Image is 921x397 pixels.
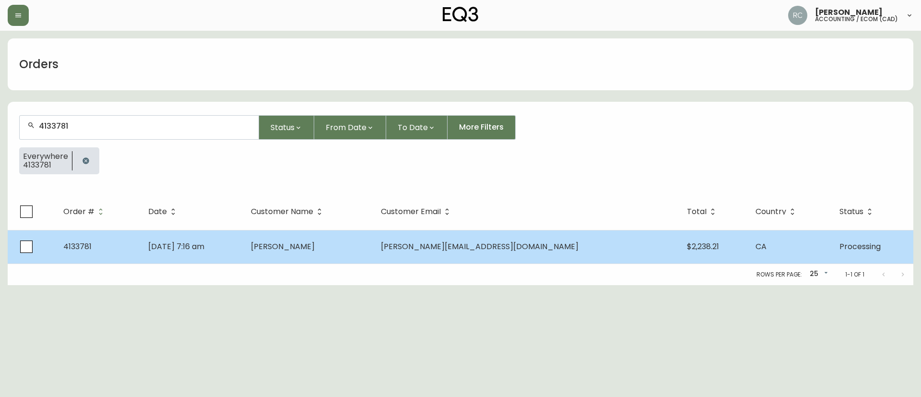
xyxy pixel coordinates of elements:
[386,115,448,140] button: To Date
[687,207,719,216] span: Total
[398,121,428,133] span: To Date
[23,152,68,161] span: Everywhere
[63,241,92,252] span: 4133781
[39,121,251,131] input: Search
[756,270,802,279] p: Rows per page:
[839,209,863,215] span: Status
[756,207,799,216] span: Country
[271,121,295,133] span: Status
[314,115,386,140] button: From Date
[815,16,898,22] h5: accounting / ecom (cad)
[788,6,807,25] img: f4ba4e02bd060be8f1386e3ca455bd0e
[326,121,366,133] span: From Date
[815,9,883,16] span: [PERSON_NAME]
[381,209,441,215] span: Customer Email
[23,161,68,169] span: 4133781
[806,266,830,282] div: 25
[687,241,719,252] span: $2,238.21
[839,241,881,252] span: Processing
[63,207,107,216] span: Order #
[251,209,313,215] span: Customer Name
[839,207,876,216] span: Status
[687,209,707,215] span: Total
[443,7,478,22] img: logo
[148,241,204,252] span: [DATE] 7:16 am
[756,209,786,215] span: Country
[845,270,864,279] p: 1-1 of 1
[381,241,579,252] span: [PERSON_NAME][EMAIL_ADDRESS][DOMAIN_NAME]
[148,207,179,216] span: Date
[259,115,314,140] button: Status
[63,209,94,215] span: Order #
[19,56,59,72] h1: Orders
[459,122,504,132] span: More Filters
[381,207,453,216] span: Customer Email
[148,209,167,215] span: Date
[251,207,326,216] span: Customer Name
[756,241,767,252] span: CA
[251,241,315,252] span: [PERSON_NAME]
[448,115,516,140] button: More Filters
